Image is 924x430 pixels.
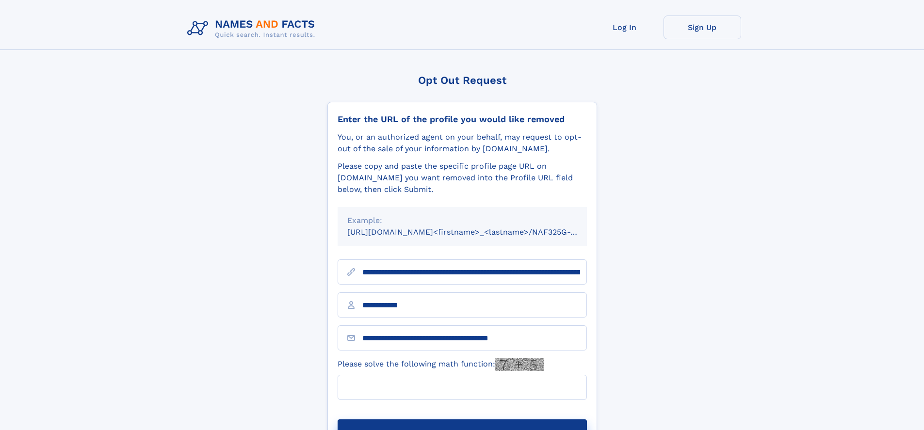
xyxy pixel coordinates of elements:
[347,215,577,226] div: Example:
[338,131,587,155] div: You, or an authorized agent on your behalf, may request to opt-out of the sale of your informatio...
[338,358,544,371] label: Please solve the following math function:
[347,227,605,237] small: [URL][DOMAIN_NAME]<firstname>_<lastname>/NAF325G-xxxxxxxx
[338,114,587,125] div: Enter the URL of the profile you would like removed
[664,16,741,39] a: Sign Up
[183,16,323,42] img: Logo Names and Facts
[338,160,587,195] div: Please copy and paste the specific profile page URL on [DOMAIN_NAME] you want removed into the Pr...
[327,74,597,86] div: Opt Out Request
[586,16,664,39] a: Log In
